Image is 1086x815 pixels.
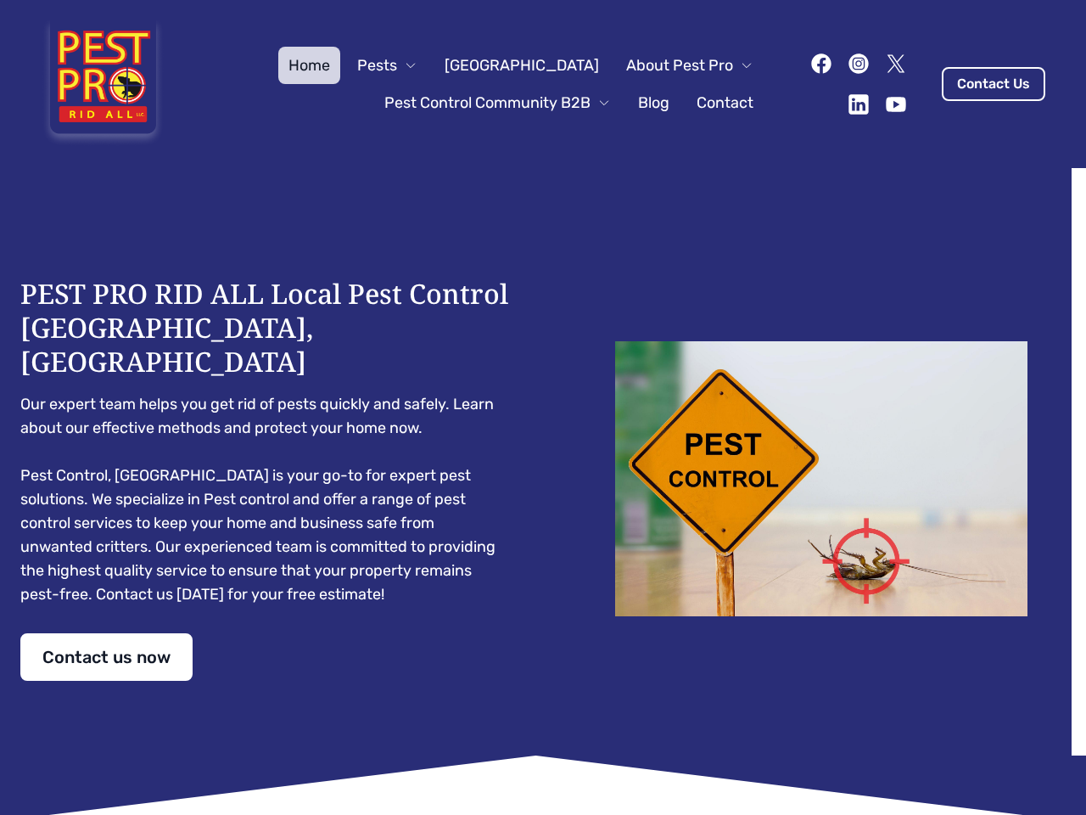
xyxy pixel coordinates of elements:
h1: PEST PRO RID ALL Local Pest Control [GEOGRAPHIC_DATA], [GEOGRAPHIC_DATA] [20,277,509,379]
button: Pests [347,47,428,84]
a: Home [278,47,340,84]
button: About Pest Pro [616,47,764,84]
a: Contact Us [942,67,1045,101]
a: Contact us now [20,633,193,681]
a: Contact [686,84,764,121]
img: Dead cockroach on floor with caution sign pest control [577,341,1066,616]
span: Pest Control Community B2B [384,91,591,115]
span: About Pest Pro [626,53,733,77]
img: Pest Pro Rid All [41,20,165,148]
span: Pests [357,53,397,77]
pre: Our expert team helps you get rid of pests quickly and safely. Learn about our effective methods ... [20,392,509,606]
a: Blog [628,84,680,121]
button: Pest Control Community B2B [374,84,621,121]
a: [GEOGRAPHIC_DATA] [434,47,609,84]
